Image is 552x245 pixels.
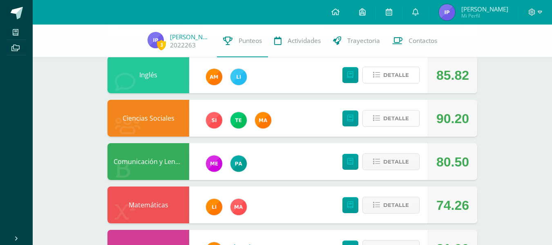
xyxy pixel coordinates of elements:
[383,67,409,83] span: Detalle
[327,25,386,57] a: Trayectoria
[383,198,409,213] span: Detalle
[107,100,189,137] div: Ciencias Sociales
[288,36,321,45] span: Actividades
[206,155,222,172] img: 498c526042e7dcf1c615ebb741a80315.png
[436,100,469,137] div: 90.20
[206,199,222,215] img: d78b0415a9069934bf99e685b082ed4f.png
[107,56,189,93] div: Inglés
[386,25,443,57] a: Contactos
[170,41,196,49] a: 2022263
[107,187,189,223] div: Matemáticas
[436,57,469,94] div: 85.82
[461,5,508,13] span: [PERSON_NAME]
[362,110,420,127] button: Detalle
[230,155,247,172] img: 53dbe22d98c82c2b31f74347440a2e81.png
[439,4,455,20] img: a643ab4d341f77dd2b5c74a1f74d7e9c.png
[436,144,469,180] div: 80.50
[362,197,420,214] button: Detalle
[461,12,508,19] span: Mi Perfil
[206,112,222,128] img: 1e3c7f018e896ee8adc7065031dce62a.png
[383,154,409,169] span: Detalle
[239,36,262,45] span: Punteos
[436,187,469,224] div: 74.26
[107,143,189,180] div: Comunicación y Lenguaje
[362,153,420,170] button: Detalle
[362,67,420,83] button: Detalle
[268,25,327,57] a: Actividades
[147,32,164,48] img: a643ab4d341f77dd2b5c74a1f74d7e9c.png
[230,69,247,85] img: 82db8514da6684604140fa9c57ab291b.png
[383,111,409,126] span: Detalle
[230,199,247,215] img: 777e29c093aa31b4e16d68b2ed8a8a42.png
[409,36,437,45] span: Contactos
[206,69,222,85] img: 27d1f5085982c2e99c83fb29c656b88a.png
[157,40,166,50] span: 3
[230,112,247,128] img: 43d3dab8d13cc64d9a3940a0882a4dc3.png
[347,36,380,45] span: Trayectoria
[255,112,271,128] img: 266030d5bbfb4fab9f05b9da2ad38396.png
[217,25,268,57] a: Punteos
[170,33,211,41] a: [PERSON_NAME]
